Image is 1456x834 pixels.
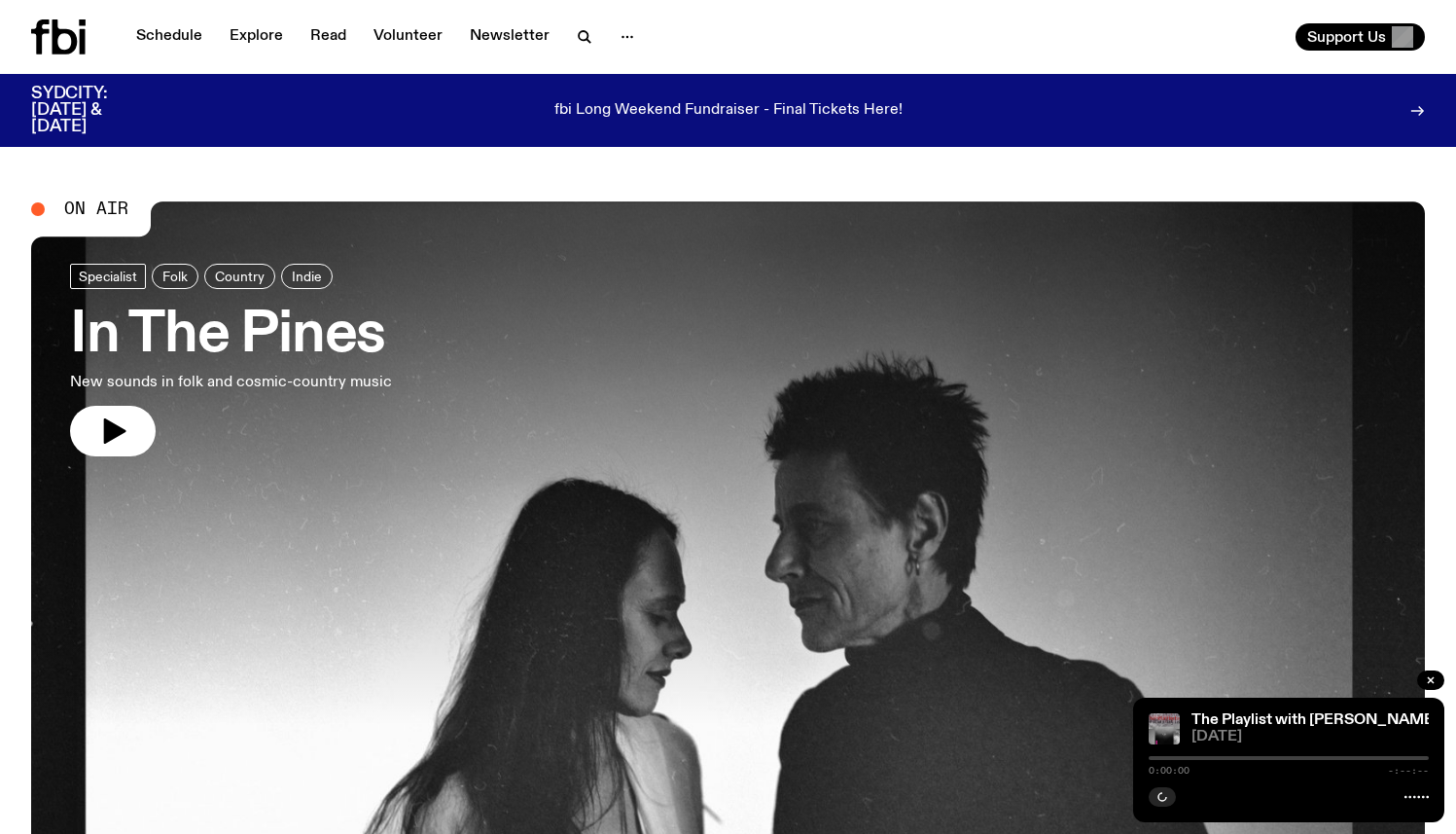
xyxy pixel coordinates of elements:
span: -:--:-- [1388,766,1429,776]
a: Specialist [70,264,146,289]
span: [DATE] [1191,730,1429,744]
span: 0:00:00 [1149,766,1190,776]
span: Specialist [79,270,137,284]
span: Country [215,270,265,284]
a: Read [299,23,358,51]
a: Schedule [124,23,214,51]
span: Indie [292,270,322,284]
a: Folk [152,264,198,289]
h3: SYDCITY: [DATE] & [DATE] [31,86,156,135]
a: Volunteer [362,23,454,51]
a: Newsletter [458,23,561,51]
span: On Air [64,200,128,218]
span: Support Us [1307,28,1386,46]
a: In The PinesNew sounds in folk and cosmic-country music [70,264,392,456]
h3: In The Pines [70,308,392,363]
a: Country [204,264,275,289]
p: New sounds in folk and cosmic-country music [70,371,392,394]
button: Support Us [1296,23,1425,51]
span: Folk [162,270,188,284]
a: Indie [281,264,333,289]
p: fbi Long Weekend Fundraiser - Final Tickets Here! [554,102,903,120]
a: Explore [218,23,295,51]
